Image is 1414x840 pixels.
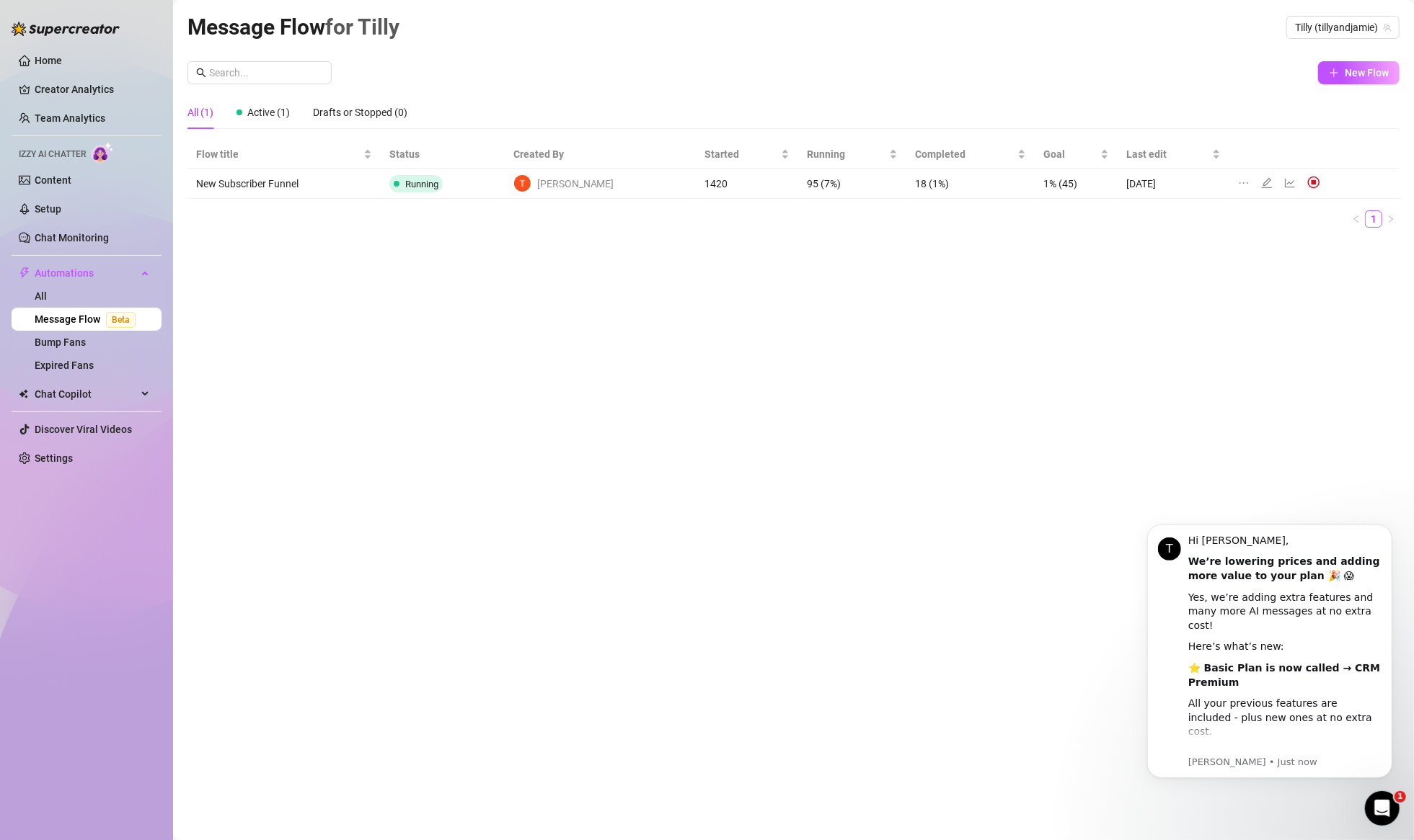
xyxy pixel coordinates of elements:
[35,336,86,348] a: Bump Fans
[12,22,120,36] img: logo-BBDzfeDw.svg
[1238,177,1250,189] span: ellipsis
[1035,169,1118,199] td: 1% (45)
[405,179,438,189] span: Running
[63,243,256,314] div: You now get full analytics with advanced creator stats, sales tracking, chatter performance, and ...
[1348,210,1365,228] li: Previous Page
[1382,210,1400,228] li: Next Page
[1348,210,1365,228] button: left
[915,146,1015,162] span: Completed
[187,169,381,199] td: New Subscriber Funnel
[35,359,94,371] a: Expired Fans
[906,140,1035,169] th: Completed
[381,140,504,169] th: Status
[1383,23,1392,32] span: team
[313,104,407,120] div: Drafts or Stopped (0)
[1284,177,1296,189] span: line-chart
[1118,169,1229,199] td: [DATE]
[1126,146,1209,162] span: Last edit
[19,389,28,399] img: Chat Copilot
[35,290,47,302] a: All
[1035,140,1118,169] th: Goal
[537,176,614,192] span: [PERSON_NAME]
[35,383,137,406] span: Chat Copilot
[1318,61,1400,84] button: New Flow
[798,169,906,199] td: 95 (7%)
[1126,503,1414,801] iframe: Intercom notifications message
[1382,210,1400,228] button: right
[35,452,73,464] a: Settings
[187,104,213,120] div: All (1)
[187,10,399,44] article: Message Flow
[35,232,109,243] a: Chat Monitoring
[106,312,136,328] span: Beta
[35,112,105,124] a: Team Analytics
[1366,211,1382,227] a: 1
[1395,791,1406,803] span: 1
[704,146,778,162] span: Started
[19,267,30,279] span: thunderbolt
[35,203,61,215] a: Setup
[1118,140,1229,169] th: Last edit
[92,142,114,163] img: AI Chatter
[1387,215,1395,223] span: right
[1352,215,1361,223] span: left
[325,14,399,40] span: for Tilly
[798,140,906,169] th: Running
[35,78,150,101] a: Creator Analytics
[1307,176,1320,189] img: svg%3e
[1365,210,1382,228] li: 1
[35,262,137,285] span: Automations
[1261,177,1273,189] span: edit
[19,148,86,161] span: Izzy AI Chatter
[35,55,62,66] a: Home
[1345,67,1389,79] span: New Flow
[696,140,798,169] th: Started
[247,107,290,118] span: Active (1)
[187,140,381,169] th: Flow title
[35,174,71,186] a: Content
[1329,68,1339,78] span: plus
[505,140,696,169] th: Created By
[196,146,361,162] span: Flow title
[209,65,323,81] input: Search...
[35,313,141,325] a: Message FlowBeta
[696,169,798,199] td: 1420
[514,175,531,192] img: Tilly Jamie
[63,253,256,266] p: Message from Tanya, sent Just now
[1043,146,1097,162] span: Goal
[196,68,206,78] span: search
[807,146,886,162] span: Running
[35,424,132,435] a: Discover Viral Videos
[906,169,1035,199] td: 18 (1%)
[1365,791,1400,826] iframe: Intercom live chat
[1295,17,1391,38] span: Tilly (tillyandjamie)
